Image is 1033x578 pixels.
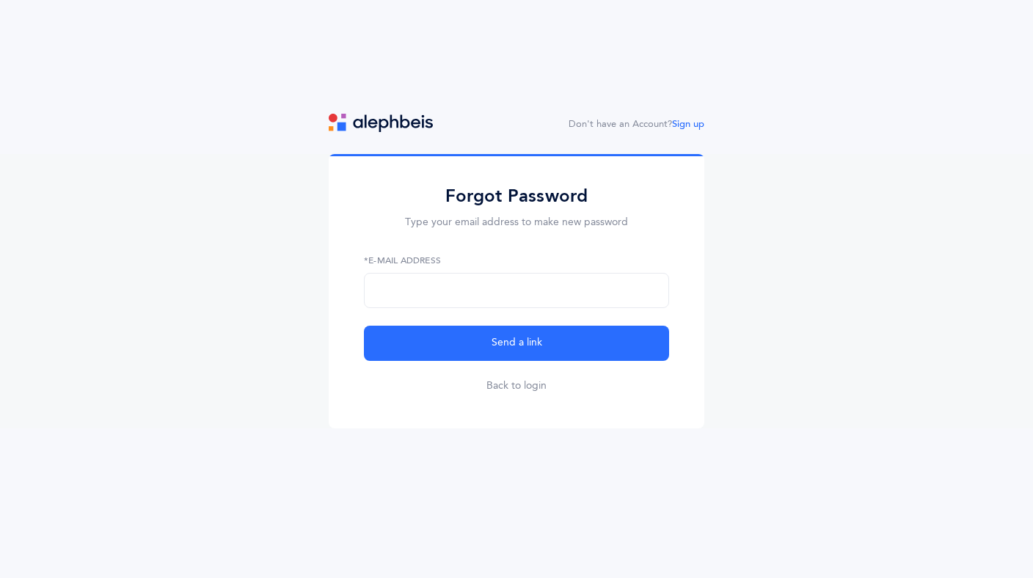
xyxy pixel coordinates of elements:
[364,326,669,361] button: Send a link
[364,254,669,267] label: *E-Mail Address
[569,117,704,132] div: Don't have an Account?
[492,335,542,351] span: Send a link
[329,114,433,132] img: logo.svg
[486,378,547,393] a: Back to login
[364,185,669,208] h2: Forgot Password
[672,119,704,129] a: Sign up
[364,215,669,230] p: Type your email address to make new password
